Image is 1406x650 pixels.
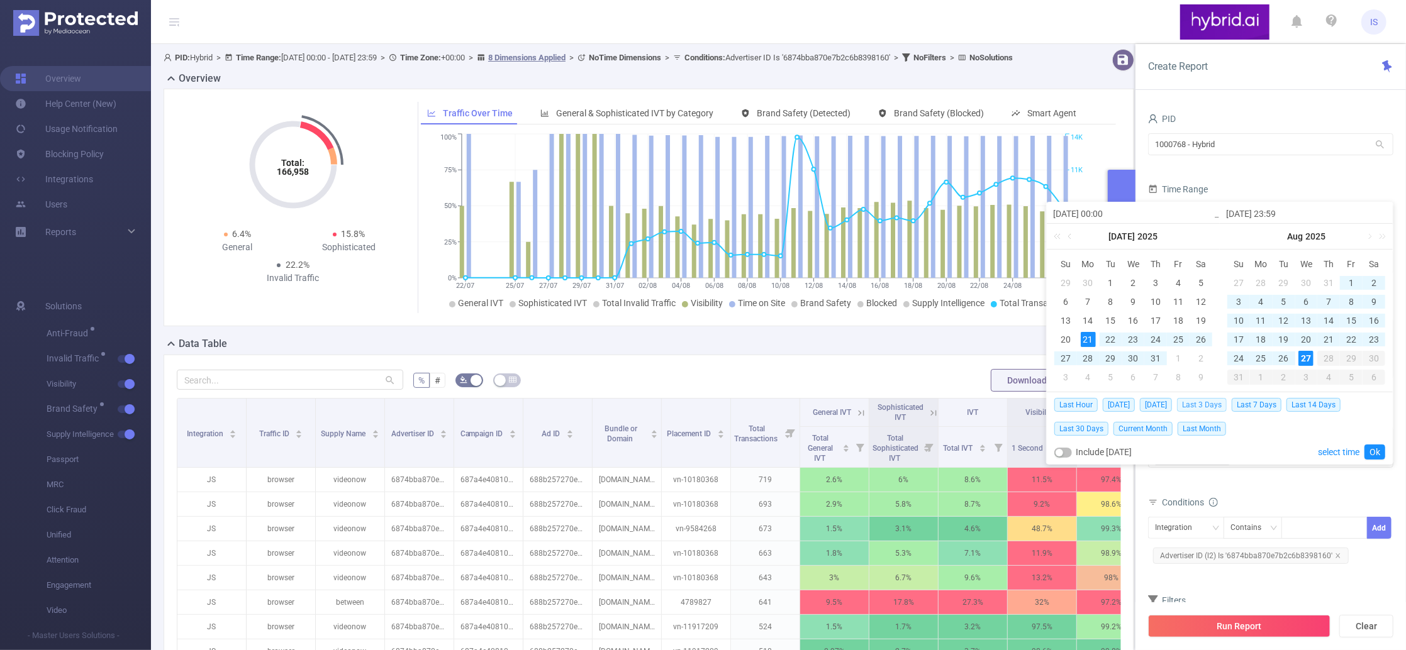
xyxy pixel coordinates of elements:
[1054,330,1077,349] td: July 20, 2025
[182,241,293,254] div: General
[277,167,310,177] tspan: 166,958
[1298,294,1314,309] div: 6
[1125,332,1141,347] div: 23
[1167,292,1190,311] td: July 11, 2025
[457,282,475,290] tspan: 22/07
[1344,294,1359,309] div: 8
[1077,368,1100,387] td: August 4, 2025
[1148,370,1163,385] div: 7
[47,522,151,548] span: Unified
[13,10,138,36] img: Protected Media
[705,282,723,290] tspan: 06/08
[540,109,549,118] i: icon: bar-chart
[1148,275,1163,290] div: 3
[15,116,118,141] a: Usage Notification
[572,282,591,290] tspan: 29/07
[1231,332,1246,347] div: 17
[47,372,151,397] span: Visibility
[377,53,389,62] span: >
[1254,332,1269,347] div: 18
[47,354,103,363] span: Invalid Traffic
[45,219,76,245] a: Reports
[1227,311,1250,330] td: August 10, 2025
[1250,273,1273,292] td: July 28, 2025
[1081,351,1096,366] div: 28
[1321,332,1336,347] div: 21
[444,202,457,211] tspan: 50%
[1077,258,1100,270] span: Mo
[1276,294,1292,309] div: 5
[1298,351,1314,366] div: 27
[1190,349,1212,368] td: August 2, 2025
[1144,273,1167,292] td: July 3, 2025
[1103,332,1119,347] div: 22
[1171,332,1186,347] div: 25
[1295,255,1318,273] th: Wed
[1193,370,1208,385] div: 9
[1317,330,1340,349] td: August 21, 2025
[1273,292,1295,311] td: August 5, 2025
[757,108,851,118] span: Brand Safety (Detected)
[1317,258,1340,270] span: Th
[233,229,252,239] span: 6.4%
[1344,275,1359,290] div: 1
[1148,313,1163,328] div: 17
[1364,444,1385,460] a: Ok
[639,282,657,290] tspan: 02/08
[1054,368,1077,387] td: August 3, 2025
[1227,258,1250,270] span: Su
[1122,349,1145,368] td: July 30, 2025
[1254,313,1269,328] div: 11
[1167,258,1190,270] span: Fr
[1317,292,1340,311] td: August 7, 2025
[1100,258,1122,270] span: Tu
[47,329,92,338] span: Anti-Fraud
[1273,258,1295,270] span: Tu
[1250,258,1273,270] span: Mo
[1227,368,1250,387] td: August 31, 2025
[969,53,1013,62] b: No Solutions
[946,53,958,62] span: >
[1148,184,1208,194] span: Time Range
[465,53,477,62] span: >
[1340,292,1363,311] td: August 8, 2025
[1100,330,1122,349] td: July 22, 2025
[1100,273,1122,292] td: July 1, 2025
[1318,440,1359,464] a: select time
[1058,294,1073,309] div: 6
[1317,368,1340,387] td: September 4, 2025
[47,598,151,623] span: Video
[838,282,856,290] tspan: 14/08
[1122,368,1145,387] td: August 6, 2025
[1363,349,1385,368] td: August 30, 2025
[805,282,823,290] tspan: 12/08
[1273,273,1295,292] td: July 29, 2025
[1081,332,1096,347] div: 21
[1144,368,1167,387] td: August 7, 2025
[1058,351,1073,366] div: 27
[1363,224,1375,249] a: Next month (PageDown)
[1363,292,1385,311] td: August 9, 2025
[1295,330,1318,349] td: August 20, 2025
[1148,114,1158,124] i: icon: user
[1193,275,1208,290] div: 5
[1171,351,1186,366] div: 1
[1340,273,1363,292] td: August 1, 2025
[1144,258,1167,270] span: Th
[1167,368,1190,387] td: August 8, 2025
[1122,255,1145,273] th: Wed
[1366,313,1381,328] div: 16
[739,282,757,290] tspan: 08/08
[213,53,225,62] span: >
[1054,255,1077,273] th: Sun
[15,91,116,116] a: Help Center (New)
[179,71,221,86] h2: Overview
[772,282,790,290] tspan: 10/08
[1190,255,1212,273] th: Sat
[1004,282,1022,290] tspan: 24/08
[1054,292,1077,311] td: July 6, 2025
[1226,206,1386,221] input: End date
[1321,275,1336,290] div: 31
[1171,275,1186,290] div: 4
[1171,370,1186,385] div: 8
